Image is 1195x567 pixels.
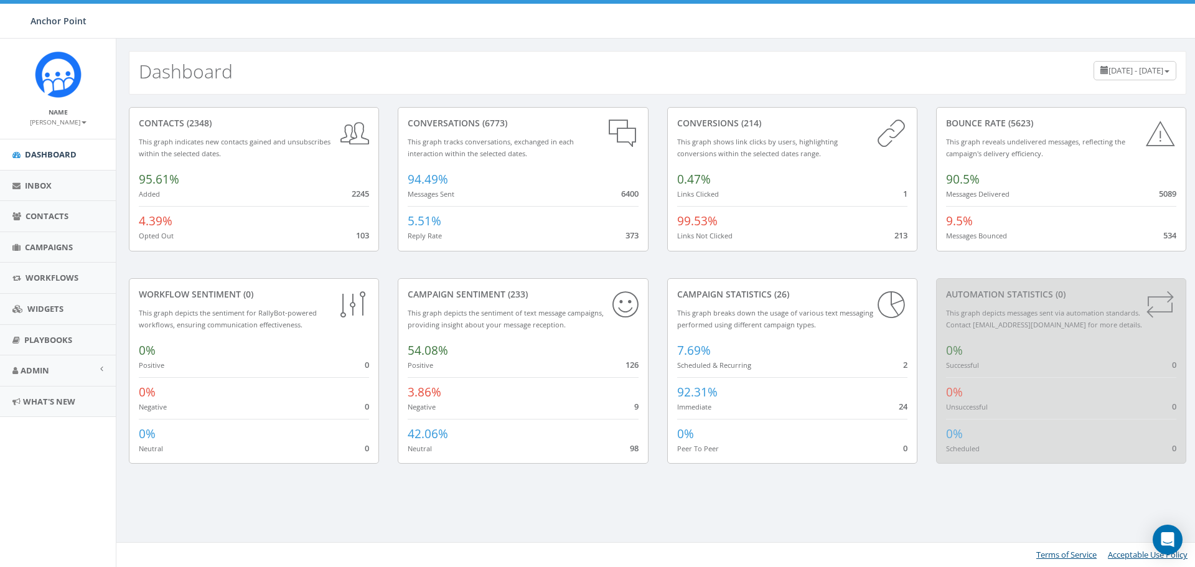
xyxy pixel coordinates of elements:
[772,288,789,300] span: (26)
[677,308,873,329] small: This graph breaks down the usage of various text messaging performed using different campaign types.
[25,180,52,191] span: Inbox
[903,443,907,454] span: 0
[408,426,448,442] span: 42.06%
[894,230,907,241] span: 213
[1172,443,1176,454] span: 0
[677,213,718,229] span: 99.53%
[480,117,507,129] span: (6773)
[35,51,82,98] img: Rally_platform_Icon_1.png
[23,396,75,407] span: What's New
[26,210,68,222] span: Contacts
[946,308,1142,329] small: This graph depicts messages sent via automation standards. Contact [EMAIL_ADDRESS][DOMAIN_NAME] f...
[1159,188,1176,199] span: 5089
[139,402,167,411] small: Negative
[241,288,253,300] span: (0)
[408,171,448,187] span: 94.49%
[139,171,179,187] span: 95.61%
[946,426,963,442] span: 0%
[25,149,77,160] span: Dashboard
[677,231,733,240] small: Links Not Clicked
[365,359,369,370] span: 0
[677,402,711,411] small: Immediate
[408,444,432,453] small: Neutral
[621,188,639,199] span: 6400
[1006,117,1033,129] span: (5623)
[25,241,73,253] span: Campaigns
[408,189,454,199] small: Messages Sent
[139,117,369,129] div: contacts
[899,401,907,412] span: 24
[352,188,369,199] span: 2245
[139,360,164,370] small: Positive
[946,171,980,187] span: 90.5%
[630,443,639,454] span: 98
[946,360,979,370] small: Successful
[946,231,1007,240] small: Messages Bounced
[21,365,49,376] span: Admin
[1053,288,1066,300] span: (0)
[26,272,78,283] span: Workflows
[139,137,330,158] small: This graph indicates new contacts gained and unsubscribes within the selected dates.
[139,342,156,358] span: 0%
[946,342,963,358] span: 0%
[946,444,980,453] small: Scheduled
[634,401,639,412] span: 9
[408,117,638,129] div: conversations
[677,288,907,301] div: Campaign Statistics
[946,384,963,400] span: 0%
[1108,65,1163,76] span: [DATE] - [DATE]
[184,117,212,129] span: (2348)
[946,402,988,411] small: Unsuccessful
[946,213,973,229] span: 9.5%
[946,117,1176,129] div: Bounce Rate
[49,108,68,116] small: Name
[677,117,907,129] div: conversions
[677,444,719,453] small: Peer To Peer
[903,188,907,199] span: 1
[139,231,174,240] small: Opted Out
[408,402,436,411] small: Negative
[408,384,441,400] span: 3.86%
[677,360,751,370] small: Scheduled & Recurring
[1172,401,1176,412] span: 0
[408,360,433,370] small: Positive
[626,230,639,241] span: 373
[30,116,87,127] a: [PERSON_NAME]
[30,15,87,27] span: Anchor Point
[1108,549,1188,560] a: Acceptable Use Policy
[27,303,63,314] span: Widgets
[139,189,160,199] small: Added
[677,426,694,442] span: 0%
[24,334,72,345] span: Playbooks
[365,401,369,412] span: 0
[1172,359,1176,370] span: 0
[1163,230,1176,241] span: 534
[408,308,604,329] small: This graph depicts the sentiment of text message campaigns, providing insight about your message ...
[408,137,574,158] small: This graph tracks conversations, exchanged in each interaction within the selected dates.
[365,443,369,454] span: 0
[139,61,233,82] h2: Dashboard
[408,342,448,358] span: 54.08%
[946,288,1176,301] div: Automation Statistics
[739,117,761,129] span: (214)
[408,231,442,240] small: Reply Rate
[139,308,317,329] small: This graph depicts the sentiment for RallyBot-powered workflows, ensuring communication effective...
[946,189,1010,199] small: Messages Delivered
[677,171,711,187] span: 0.47%
[505,288,528,300] span: (233)
[677,137,838,158] small: This graph shows link clicks by users, highlighting conversions within the selected dates range.
[139,426,156,442] span: 0%
[356,230,369,241] span: 103
[903,359,907,370] span: 2
[30,118,87,126] small: [PERSON_NAME]
[139,213,172,229] span: 4.39%
[677,189,719,199] small: Links Clicked
[677,384,718,400] span: 92.31%
[946,137,1125,158] small: This graph reveals undelivered messages, reflecting the campaign's delivery efficiency.
[626,359,639,370] span: 126
[139,384,156,400] span: 0%
[408,288,638,301] div: Campaign Sentiment
[408,213,441,229] span: 5.51%
[1036,549,1097,560] a: Terms of Service
[139,444,163,453] small: Neutral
